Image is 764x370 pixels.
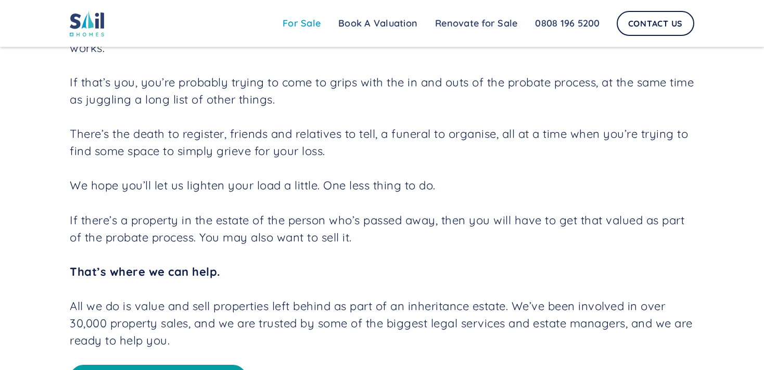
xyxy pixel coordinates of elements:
strong: That’s where we can help. [70,264,220,279]
a: Renovate for Sale [426,13,526,34]
p: Most people may only have to deal with probate once or twice in their life, and so are unfamiliar... [70,22,694,349]
a: 0808 196 5200 [526,13,608,34]
a: Book A Valuation [329,13,426,34]
a: For Sale [274,13,329,34]
a: Contact Us [617,11,695,36]
img: sail home logo colored [70,10,104,36]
